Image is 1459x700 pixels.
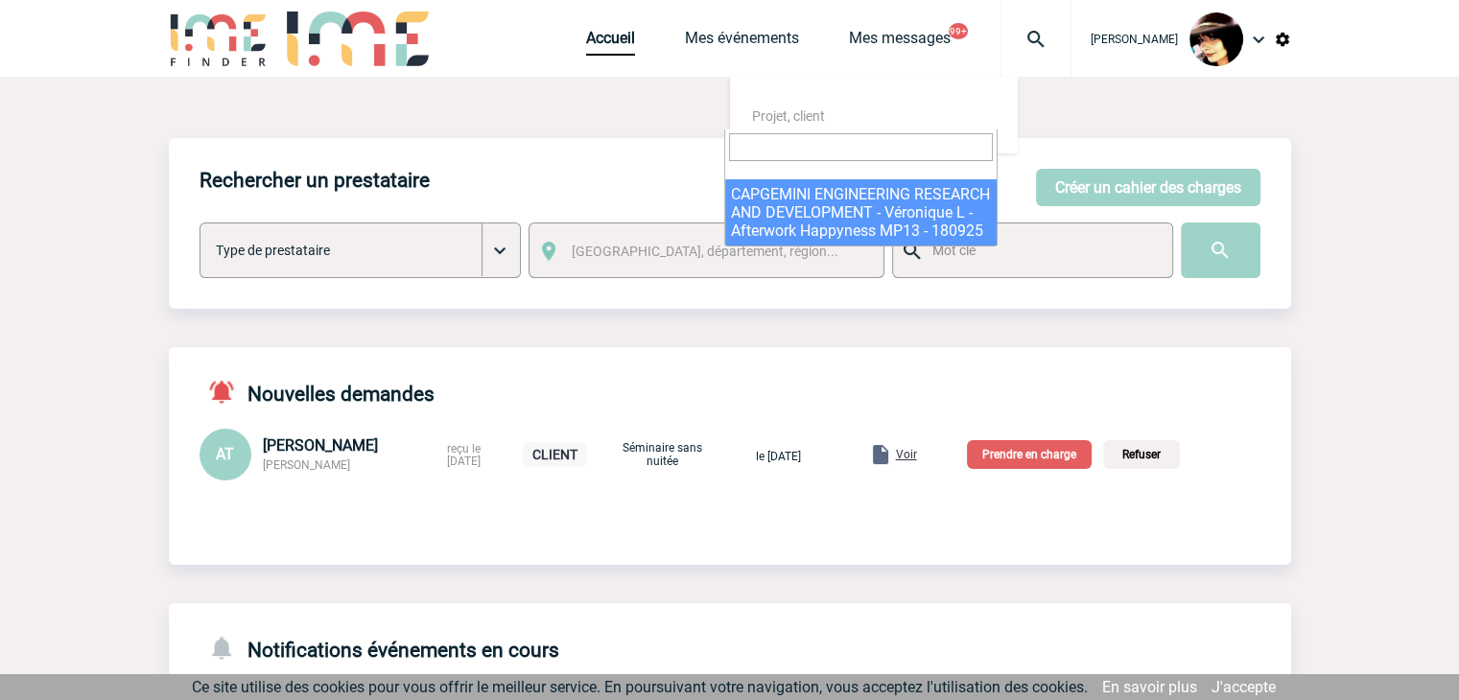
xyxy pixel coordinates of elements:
span: Voir [896,448,917,461]
img: notifications-24-px-g.png [207,634,247,662]
a: J'accepte [1212,678,1276,696]
span: [PERSON_NAME] [263,458,350,472]
span: AT [216,445,234,463]
span: [PERSON_NAME] [263,436,378,455]
p: Séminaire sans nuitée [615,441,711,468]
h4: Notifications événements en cours [200,634,559,662]
a: Mes messages [849,29,951,56]
span: [GEOGRAPHIC_DATA], département, région... [572,244,838,259]
h4: Rechercher un prestataire [200,169,430,192]
h4: Nouvelles demandes [200,378,435,406]
p: Prendre en charge [967,440,1092,469]
li: CAPGEMINI ENGINEERING RESEARCH AND DEVELOPMENT - Véronique L - Afterwork Happyness MP13 - 180925 [725,179,997,245]
input: Mot clé [928,238,1155,263]
a: En savoir plus [1102,678,1197,696]
span: Ce site utilise des cookies pour vous offrir le meilleur service. En poursuivant votre navigation... [192,678,1088,696]
input: Submit [1181,222,1260,278]
a: Accueil [586,29,635,56]
a: Voir [823,444,921,462]
p: CLIENT [523,442,587,467]
a: Mes événements [685,29,799,56]
p: Refuser [1103,440,1180,469]
span: le [DATE] [756,450,801,463]
img: IME-Finder [169,12,269,66]
span: Projet, client [752,108,825,124]
img: notifications-active-24-px-r.png [207,378,247,406]
button: 99+ [949,23,968,39]
img: folder.png [869,443,892,466]
span: [PERSON_NAME] [1091,33,1178,46]
img: 101023-0.jpg [1189,12,1243,66]
span: reçu le [DATE] [447,442,481,468]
